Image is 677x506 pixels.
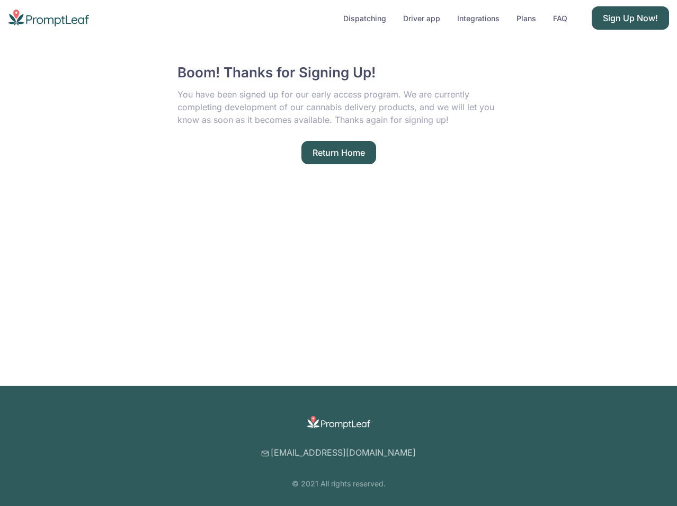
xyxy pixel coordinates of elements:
[177,88,500,126] p: You have been signed up for our early access program. We are currently completing development of ...
[8,10,89,26] img: Around
[8,444,669,461] a: [EMAIL_ADDRESS][DOMAIN_NAME]
[508,13,545,24] a: Plans
[307,416,370,429] img: PromptLeaf
[395,13,449,24] a: Driver app
[449,13,508,24] a: Integrations
[177,64,500,82] h2: Boom! Thanks for Signing Up!
[545,13,576,24] a: FAQ
[592,6,669,30] a: Sign Up Now!
[335,13,395,24] a: Dispatching
[292,479,386,488] span: © 2021 All rights reserved.
[301,141,376,164] a: Return Home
